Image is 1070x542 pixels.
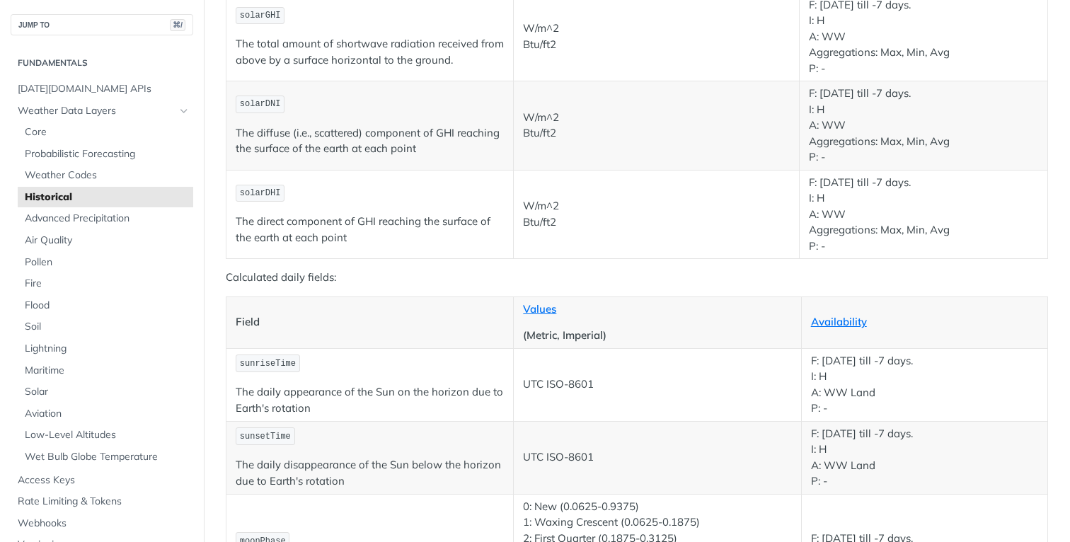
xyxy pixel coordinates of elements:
a: Aviation [18,403,193,425]
p: Field [236,314,504,330]
span: solarGHI [240,11,281,21]
a: Advanced Precipitation [18,208,193,229]
button: Hide subpages for Weather Data Layers [178,105,190,117]
a: Weather Data LayersHide subpages for Weather Data Layers [11,100,193,122]
span: Maritime [25,364,190,378]
a: Fire [18,273,193,294]
span: solarDNI [240,99,281,109]
p: Calculated daily fields: [226,270,1048,286]
span: Webhooks [18,517,190,531]
a: Solar [18,381,193,403]
span: Historical [25,190,190,204]
p: W/m^2 Btu/ft2 [523,21,790,52]
span: Core [25,125,190,139]
p: F: [DATE] till -7 days. I: H A: WW Aggregations: Max, Min, Avg P: - [809,175,1038,255]
p: F: [DATE] till -7 days. I: H A: WW Land P: - [811,426,1038,490]
a: Low-Level Altitudes [18,425,193,446]
span: sunsetTime [240,432,291,442]
a: Webhooks [11,513,193,534]
a: Rate Limiting & Tokens [11,491,193,512]
p: F: [DATE] till -7 days. I: H A: WW Aggregations: Max, Min, Avg P: - [809,86,1038,166]
a: Lightning [18,338,193,359]
a: Pollen [18,252,193,273]
a: Availability [811,315,867,328]
span: Fire [25,277,190,291]
a: Core [18,122,193,143]
a: Weather Codes [18,165,193,186]
span: Probabilistic Forecasting [25,147,190,161]
button: JUMP TO⌘/ [11,14,193,35]
span: Rate Limiting & Tokens [18,495,190,509]
p: The daily disappearance of the Sun below the horizon due to Earth's rotation [236,457,504,489]
a: Historical [18,187,193,208]
p: F: [DATE] till -7 days. I: H A: WW Land P: - [811,353,1038,417]
span: sunriseTime [240,359,296,369]
span: Soil [25,320,190,334]
span: Air Quality [25,233,190,248]
span: ⌘/ [170,19,185,31]
p: UTC ISO-8601 [523,376,791,393]
p: W/m^2 Btu/ft2 [523,110,790,142]
p: The total amount of shortwave radiation received from above by a surface horizontal to the ground. [236,36,504,68]
a: Access Keys [11,470,193,491]
a: Flood [18,295,193,316]
span: [DATE][DOMAIN_NAME] APIs [18,82,190,96]
span: Weather Codes [25,168,190,183]
a: Soil [18,316,193,338]
h2: Fundamentals [11,57,193,69]
span: Aviation [25,407,190,421]
span: Low-Level Altitudes [25,428,190,442]
p: The daily appearance of the Sun on the horizon due to Earth's rotation [236,384,504,416]
span: Wet Bulb Globe Temperature [25,450,190,464]
span: Advanced Precipitation [25,212,190,226]
span: Weather Data Layers [18,104,175,118]
a: Wet Bulb Globe Temperature [18,446,193,468]
p: The direct component of GHI reaching the surface of the earth at each point [236,214,504,246]
span: Flood [25,299,190,313]
a: Values [523,302,556,316]
p: The diffuse (i.e., scattered) component of GHI reaching the surface of the earth at each point [236,125,504,157]
p: UTC ISO-8601 [523,449,791,466]
a: Maritime [18,360,193,381]
span: solarDHI [240,188,281,198]
p: W/m^2 Btu/ft2 [523,198,790,230]
span: Solar [25,385,190,399]
a: Air Quality [18,230,193,251]
p: (Metric, Imperial) [523,328,791,344]
span: Pollen [25,255,190,270]
a: [DATE][DOMAIN_NAME] APIs [11,79,193,100]
span: Access Keys [18,473,190,488]
a: Probabilistic Forecasting [18,144,193,165]
span: Lightning [25,342,190,356]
